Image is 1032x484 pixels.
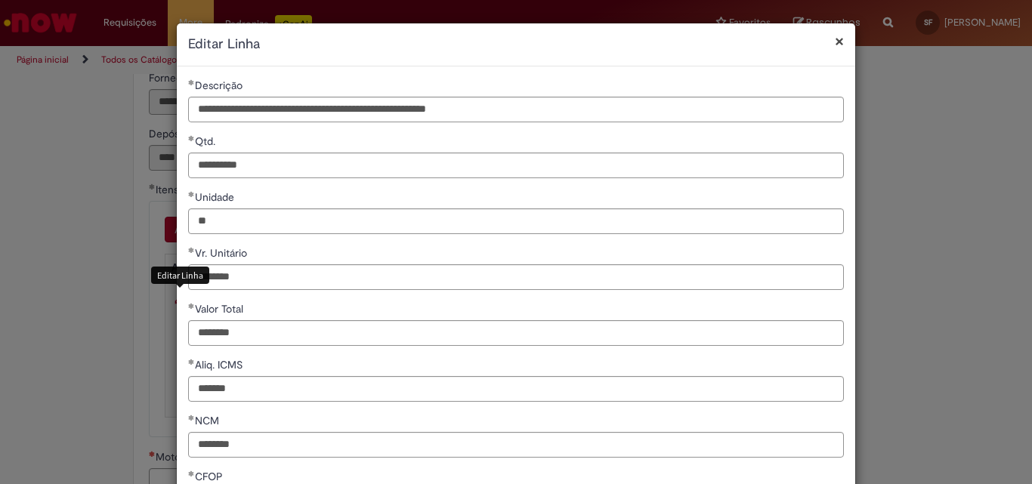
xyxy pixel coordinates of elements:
div: Editar Linha [151,267,209,284]
span: Obrigatório Preenchido [188,247,195,253]
input: NCM [188,432,844,458]
button: Fechar modal [835,33,844,49]
input: Aliq. ICMS [188,376,844,402]
span: Descrição [195,79,246,92]
input: Descrição [188,97,844,122]
input: Unidade [188,208,844,234]
span: Aliq. ICMS [195,358,246,371]
span: NCM [195,414,222,427]
input: Vr. Unitário [188,264,844,290]
span: Obrigatório Preenchido [188,470,195,476]
span: Obrigatório Preenchido [188,135,195,141]
span: Obrigatório Preenchido [188,79,195,85]
input: Valor Total [188,320,844,346]
span: Obrigatório Preenchido [188,359,195,365]
span: Qtd. [195,134,218,148]
span: Vr. Unitário [195,246,250,260]
h2: Editar Linha [188,35,844,54]
span: Obrigatório Preenchido [188,191,195,197]
span: CFOP [195,470,226,483]
span: Unidade [195,190,237,204]
span: Obrigatório Preenchido [188,303,195,309]
input: Qtd. [188,153,844,178]
span: Valor Total [195,302,246,316]
span: Obrigatório Preenchido [188,415,195,421]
